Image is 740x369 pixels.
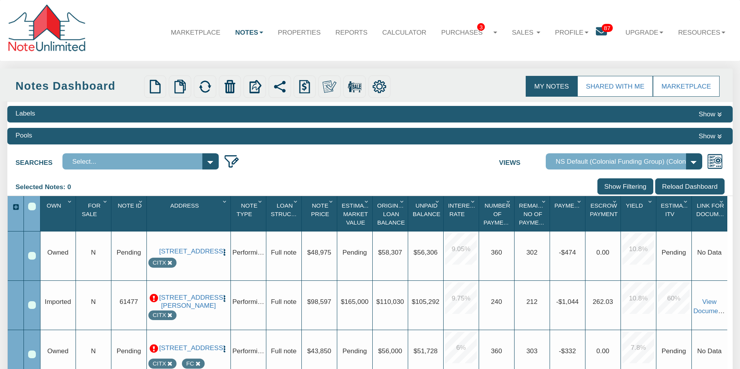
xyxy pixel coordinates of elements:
span: Owned [47,347,69,355]
div: Notes Dashboard [15,78,141,94]
div: Sort None [552,199,585,228]
span: $43,850 [307,347,331,355]
div: Row 1, Row Selection Checkbox [28,252,36,260]
span: No Data [661,347,686,355]
a: Purchases3 [434,21,505,44]
span: Performing [232,248,265,256]
a: Sales [505,21,548,43]
a: Marketplace [163,21,228,43]
div: Remaining No Of Payments Sort None [516,199,549,228]
span: Owned [47,248,69,256]
span: Note Type [237,202,257,217]
span: Full note [271,248,296,256]
img: settings.png [372,80,386,94]
div: Original Loan Balance Sort None [374,199,407,228]
span: $58,307 [378,248,402,256]
span: $165,000 [341,298,368,305]
span: 360 [491,248,502,256]
div: Sort None [303,199,336,228]
div: Sort None [232,199,266,228]
span: No Data [661,248,686,256]
div: Column Menu [137,196,146,205]
div: Sort None [148,199,230,228]
span: 303 [526,347,538,355]
img: copy.png [173,80,187,94]
div: 10.8 [622,233,654,265]
input: Reload Dashboard [655,178,725,195]
img: views.png [707,153,723,169]
div: Column Menu [327,196,336,205]
span: $56,306 [414,248,437,256]
span: Note Price [311,202,329,217]
img: edit_filter_icon.png [224,153,240,169]
a: 2108 S 5TH ST, ROCKFORD, IL, 61104 [159,344,218,352]
a: Upgrade [618,21,671,43]
img: cell-menu.png [220,345,229,353]
div: Column Menu [540,196,549,205]
span: -$332 [559,347,576,355]
div: Sort None [410,199,443,228]
span: 212 [526,298,538,305]
div: Sort None [339,199,372,228]
div: Column Menu [646,196,656,205]
div: Sort None [77,199,111,228]
div: Own Sort None [42,199,75,228]
span: Estimated Itv [661,202,695,217]
span: N [91,248,96,256]
div: Select All [28,203,36,210]
span: Yield [626,202,643,209]
span: Pending [116,347,141,355]
div: 7.8 [622,332,654,363]
label: Searches [15,153,62,168]
span: $51,728 [414,347,437,355]
span: Estimated Market Value [342,202,375,226]
span: Escrow Payment [590,202,618,217]
span: Pending [116,248,141,256]
span: Number Of Payments [484,202,515,226]
span: Imported [45,298,71,305]
div: Note Price Sort None [303,199,336,228]
span: 61477 [119,298,138,305]
div: Sort None [622,199,656,228]
div: Column Menu [66,196,75,205]
div: Sort None [658,199,691,228]
a: 14601 Hollowell Road, Albany, IN, 47320 [159,294,218,309]
img: history.png [298,80,311,94]
img: share.svg [273,80,287,94]
span: For Sale [82,202,101,217]
div: Escrow Payment Sort None [587,199,620,228]
span: Original Loan Balance [377,202,405,226]
a: Calculator [375,21,434,43]
a: Resources [671,21,733,43]
span: $56,000 [378,347,402,355]
div: Labels [15,109,35,118]
img: for_sale.png [348,80,362,94]
div: Unpaid Balance Sort None [410,199,443,228]
div: Column Menu [292,196,301,205]
span: N [91,298,96,305]
div: 10.8 [622,282,654,314]
span: Performing [232,347,265,355]
div: 6.0 [445,332,477,363]
div: Payment(P&I) Sort None [552,199,585,228]
div: Column Menu [718,196,727,205]
span: Interest Rate [448,202,478,217]
span: 302 [526,248,538,256]
div: Row 3, Row Selection Checkbox [28,351,36,358]
img: cell-menu.png [220,295,229,303]
div: Column Menu [101,196,111,205]
button: Press to open the note menu [220,294,229,303]
div: 9.05 [445,233,477,265]
div: Column Menu [575,196,585,205]
div: Estimated Itv Sort None [658,199,691,228]
span: 360 [491,347,502,355]
div: Link For Documents Sort None [693,199,727,228]
div: Column Menu [256,196,266,205]
div: Loan Structure Sort None [268,199,301,228]
button: Show [696,109,725,120]
div: Interest Rate Sort None [445,199,478,228]
div: Estimated Market Value Sort None [339,199,372,228]
span: Performing [232,298,265,305]
div: Sort None [374,199,407,228]
div: Note labeled as FC [186,359,194,368]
